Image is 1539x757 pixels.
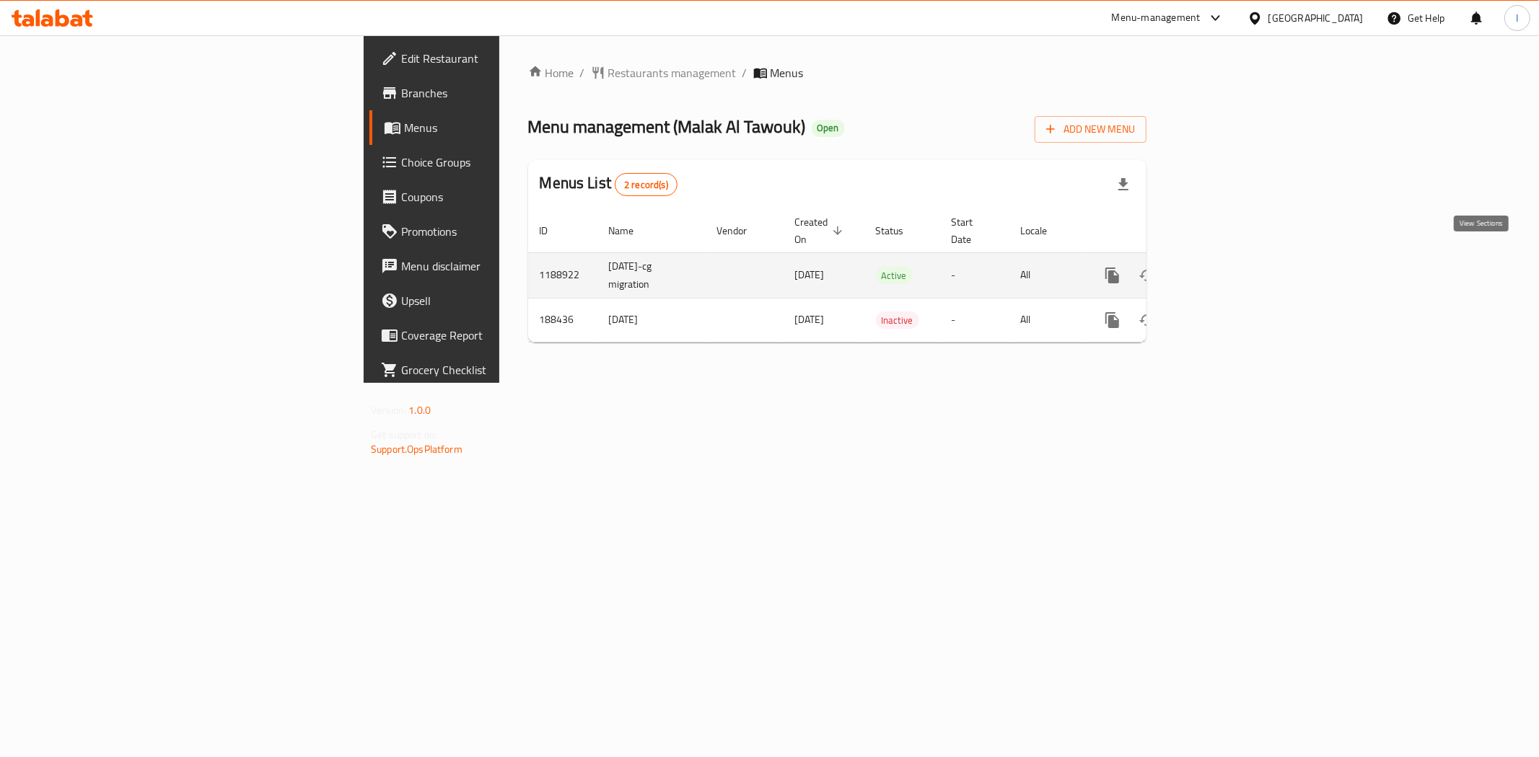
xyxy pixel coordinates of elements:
button: Change Status [1130,303,1165,337]
button: more [1095,258,1130,293]
span: Menu management ( Malak Al Tawouk ) [528,110,806,143]
span: Restaurants management [608,64,737,81]
span: I [1516,10,1518,26]
span: ID [540,222,567,239]
button: more [1095,303,1130,337]
span: 1.0.0 [408,401,431,420]
td: - [940,298,1009,342]
a: Coverage Report [369,318,621,353]
a: Coupons [369,180,621,214]
span: Open [812,122,845,134]
td: [DATE]-cg migration [597,252,706,298]
span: Promotions [401,223,609,240]
span: Vendor [717,222,766,239]
span: Name [609,222,653,239]
span: Inactive [876,312,919,329]
span: Branches [401,84,609,102]
li: / [742,64,747,81]
div: Total records count [615,173,678,196]
a: Menu disclaimer [369,249,621,283]
span: Locale [1021,222,1066,239]
table: enhanced table [528,209,1245,342]
span: Menus [771,64,804,81]
div: Open [812,120,845,137]
span: Menu disclaimer [401,257,609,275]
h2: Menus List [540,172,678,196]
div: [GEOGRAPHIC_DATA] [1268,10,1364,26]
div: Menu-management [1112,9,1201,27]
span: Choice Groups [401,154,609,171]
span: Add New Menu [1046,120,1135,138]
span: Status [876,222,923,239]
span: Start Date [952,213,992,248]
td: All [1009,252,1084,298]
td: All [1009,298,1084,342]
span: Version: [371,401,406,420]
span: Coupons [401,188,609,205]
span: [DATE] [795,265,825,284]
td: [DATE] [597,298,706,342]
span: [DATE] [795,310,825,329]
a: Edit Restaurant [369,41,621,76]
span: Grocery Checklist [401,361,609,378]
span: Upsell [401,292,609,309]
a: Promotions [369,214,621,249]
div: Active [876,267,913,284]
div: Export file [1106,167,1141,202]
a: Support.OpsPlatform [371,440,462,459]
a: Grocery Checklist [369,353,621,387]
span: Menus [404,119,609,136]
span: Get support on: [371,425,437,444]
a: Branches [369,76,621,110]
span: 2 record(s) [615,178,677,192]
a: Restaurants management [591,64,737,81]
nav: breadcrumb [528,64,1146,81]
button: Change Status [1130,258,1165,293]
td: - [940,252,1009,298]
a: Upsell [369,283,621,318]
span: Active [876,267,913,284]
button: Add New Menu [1035,116,1146,143]
a: Menus [369,110,621,145]
span: Edit Restaurant [401,50,609,67]
th: Actions [1084,209,1245,253]
span: Coverage Report [401,327,609,344]
span: Created On [795,213,847,248]
a: Choice Groups [369,145,621,180]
